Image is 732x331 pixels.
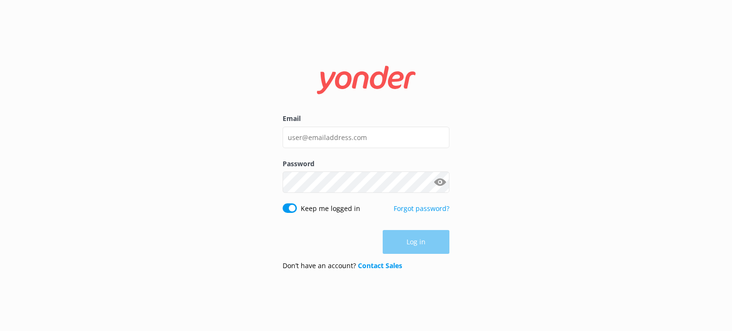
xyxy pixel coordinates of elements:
[430,173,449,192] button: Show password
[394,204,449,213] a: Forgot password?
[283,261,402,271] p: Don’t have an account?
[301,203,360,214] label: Keep me logged in
[283,113,449,124] label: Email
[358,261,402,270] a: Contact Sales
[283,159,449,169] label: Password
[283,127,449,148] input: user@emailaddress.com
